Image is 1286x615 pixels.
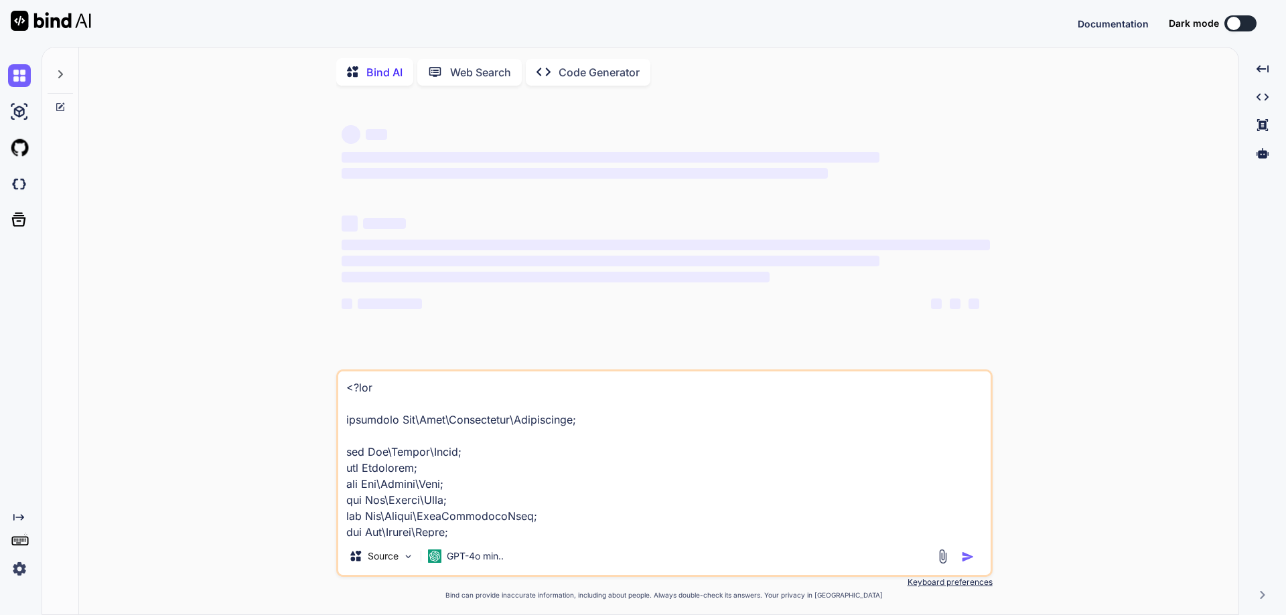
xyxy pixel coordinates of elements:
img: GPT-4o mini [428,549,441,563]
img: chat [8,64,31,87]
img: icon [961,550,975,563]
span: ‌ [342,152,879,163]
span: ‌ [342,125,360,144]
span: ‌ [342,215,358,232]
p: Code Generator [559,64,640,80]
img: settings [8,557,31,580]
p: Bind can provide inaccurate information, including about people. Always double-check its answers.... [336,590,993,600]
span: ‌ [342,298,352,309]
span: ‌ [363,218,406,229]
span: ‌ [950,298,960,309]
span: ‌ [342,240,990,250]
span: ‌ [366,129,387,140]
p: Keyboard preferences [336,577,993,588]
img: ai-studio [8,100,31,123]
img: Bind AI [11,11,91,31]
button: Documentation [1078,17,1149,31]
p: Source [368,549,399,563]
img: darkCloudIdeIcon [8,173,31,195]
img: Pick Models [403,551,414,562]
p: Bind AI [366,64,403,80]
img: githubLight [8,137,31,159]
span: ‌ [358,298,422,309]
p: GPT-4o min.. [447,549,504,563]
span: Documentation [1078,18,1149,29]
span: ‌ [931,298,942,309]
textarea: <?lor ipsumdolo Sit\Amet\Consectetur\Adipiscinge; sed Doe\Tempor\Incid; utl Etdolorem; ali Eni\Ad... [338,371,991,537]
img: attachment [935,549,950,564]
span: ‌ [342,168,828,179]
p: Web Search [450,64,511,80]
span: Dark mode [1169,17,1219,30]
span: ‌ [969,298,979,309]
span: ‌ [342,272,770,282]
span: ‌ [342,256,879,266]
